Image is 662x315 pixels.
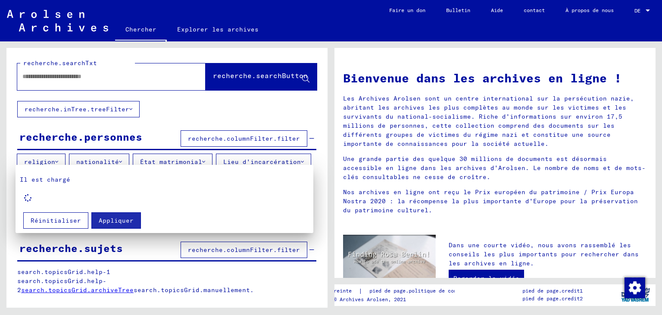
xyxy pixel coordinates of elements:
[91,212,141,229] button: Appliquer
[20,176,70,183] font: Il est chargé
[31,217,81,224] font: Réinitialiser
[624,277,645,298] div: Modifier le consentement
[23,212,88,229] button: Réinitialiser
[625,277,645,298] img: Modifier le consentement
[99,217,134,224] font: Appliquer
